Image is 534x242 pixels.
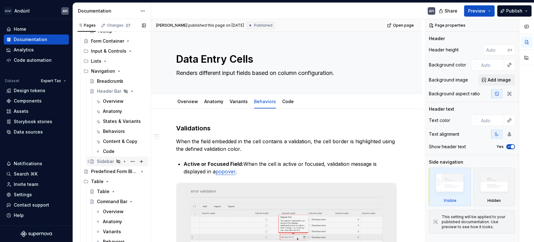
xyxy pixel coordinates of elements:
[103,138,137,145] div: Content & Copy
[93,96,148,106] a: Overview
[175,68,395,78] textarea: Renders different input fields based on column configuration.
[429,117,450,124] div: Text color
[103,128,125,134] div: Behaviors
[14,129,43,135] div: Data sources
[4,55,69,65] a: Code automation
[97,158,114,165] div: Sidebar
[93,227,148,237] a: Variants
[506,8,522,14] span: Publish
[103,118,141,124] div: States & Variants
[14,108,28,114] div: Assets
[14,36,47,43] div: Documentation
[93,217,148,227] a: Anatomy
[487,198,501,203] div: Hidden
[81,36,148,46] a: Form Container
[14,8,30,14] div: Andúril
[107,23,131,28] div: Changes
[479,59,504,71] input: Auto
[38,76,69,85] button: Expert Tax
[4,159,69,169] button: Notifications
[125,23,131,28] span: 27
[4,190,69,200] a: Settings
[93,106,148,116] a: Anatomy
[14,202,49,208] div: Contact support
[81,166,148,176] a: Predefined Form Blocks
[93,207,148,217] a: Overview
[175,52,395,67] textarea: Data Entry Cells
[280,95,296,108] div: Code
[93,116,148,126] a: States & Variants
[442,214,511,229] div: This setting will be applied to your published documentation. Use preview to see how it looks.
[177,99,198,104] a: Overview
[87,76,148,86] a: Breadcrumb
[473,168,515,206] div: Hidden
[468,8,486,14] span: Preview
[14,181,38,187] div: Invite team
[184,160,397,175] p: When the cell is active or focused, validation message is displayed in a .
[175,95,201,108] div: Overview
[87,156,148,166] a: Sidebar
[479,115,504,126] input: Auto
[5,78,19,83] div: Dataset
[4,117,69,127] a: Storybook stories
[103,148,114,155] div: Code
[188,23,244,28] div: published this page on [DATE]
[14,118,52,125] div: Storybook stories
[4,200,69,210] button: Contact support
[78,8,137,14] div: Documentation
[63,8,68,13] div: AH
[97,188,109,195] div: Table
[282,99,294,104] a: Code
[81,66,148,76] div: Navigation
[156,23,187,28] span: [PERSON_NAME]
[4,210,69,220] button: Help
[21,231,52,237] svg: Supernova Logo
[4,24,69,34] a: Home
[41,78,61,83] span: Expert Tax
[184,161,243,167] strong: Active or Focused Field:
[385,21,417,30] a: Open page
[87,197,148,207] a: Command Bar
[91,168,138,175] div: Predefined Form Blocks
[91,58,101,64] div: Lists
[87,86,148,96] a: Header Bar
[14,26,26,32] div: Home
[1,4,71,18] button: AndúrilAH
[14,212,24,218] div: Help
[103,229,121,235] div: Variants
[4,7,12,15] img: 572984b3-56a8-419d-98bc-7b186c70b928.png
[429,144,466,150] div: Show header text
[496,144,504,149] label: Yes
[429,131,459,137] div: Text alignment
[204,99,223,104] a: Anatomy
[429,91,480,97] div: Background aspect ratio
[91,68,115,74] div: Navigation
[202,95,226,108] div: Anatomy
[429,8,434,13] div: AH
[93,126,148,136] a: Behaviors
[429,62,466,68] div: Background color
[227,95,250,108] div: Variants
[103,218,122,225] div: Anatomy
[464,5,495,17] button: Preview
[4,179,69,189] a: Invite team
[429,77,468,83] div: Background image
[14,87,45,94] div: Design tokens
[14,47,34,53] div: Analytics
[97,198,127,205] div: Command Bar
[103,98,124,104] div: Overview
[429,35,445,42] div: Header
[216,168,236,175] a: popover
[93,136,148,146] a: Content & Copy
[429,47,459,53] div: Header height
[435,5,461,17] button: Share
[97,78,123,84] div: Breadcrumb
[254,99,276,104] a: Behaviors
[429,106,454,112] div: Header text
[429,159,463,165] div: Side navigation
[81,56,148,66] div: Lists
[4,45,69,55] a: Analytics
[91,178,104,185] div: Table
[443,198,456,203] div: Visible
[230,99,248,104] a: Variants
